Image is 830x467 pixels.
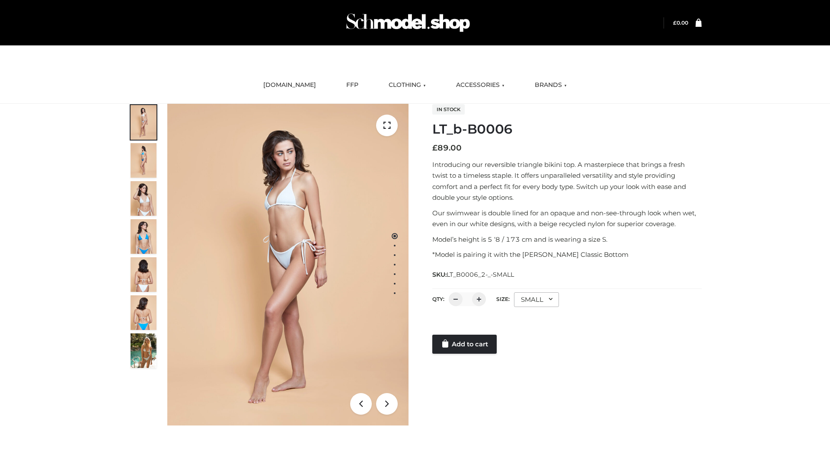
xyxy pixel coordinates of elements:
[673,19,688,26] a: £0.00
[131,105,156,140] img: ArielClassicBikiniTop_CloudNine_AzureSky_OW114ECO_1-scaled.jpg
[673,19,688,26] bdi: 0.00
[450,76,511,95] a: ACCESSORIES
[432,159,702,203] p: Introducing our reversible triangle bikini top. A masterpiece that brings a fresh twist to a time...
[131,333,156,368] img: Arieltop_CloudNine_AzureSky2.jpg
[257,76,322,95] a: [DOMAIN_NAME]
[432,269,515,280] span: SKU:
[432,122,702,137] h1: LT_b-B0006
[131,295,156,330] img: ArielClassicBikiniTop_CloudNine_AzureSky_OW114ECO_8-scaled.jpg
[131,181,156,216] img: ArielClassicBikiniTop_CloudNine_AzureSky_OW114ECO_3-scaled.jpg
[432,335,497,354] a: Add to cart
[673,19,677,26] span: £
[432,249,702,260] p: *Model is pairing it with the [PERSON_NAME] Classic Bottom
[432,296,444,302] label: QTY:
[528,76,573,95] a: BRANDS
[340,76,365,95] a: FFP
[432,234,702,245] p: Model’s height is 5 ‘8 / 173 cm and is wearing a size S.
[447,271,514,278] span: LT_B0006_2-_-SMALL
[382,76,432,95] a: CLOTHING
[432,208,702,230] p: Our swimwear is double lined for an opaque and non-see-through look when wet, even in our white d...
[343,6,473,40] img: Schmodel Admin 964
[514,292,559,307] div: SMALL
[432,143,437,153] span: £
[131,257,156,292] img: ArielClassicBikiniTop_CloudNine_AzureSky_OW114ECO_7-scaled.jpg
[496,296,510,302] label: Size:
[432,104,465,115] span: In stock
[167,104,409,425] img: ArielClassicBikiniTop_CloudNine_AzureSky_OW114ECO_1
[432,143,462,153] bdi: 89.00
[131,219,156,254] img: ArielClassicBikiniTop_CloudNine_AzureSky_OW114ECO_4-scaled.jpg
[131,143,156,178] img: ArielClassicBikiniTop_CloudNine_AzureSky_OW114ECO_2-scaled.jpg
